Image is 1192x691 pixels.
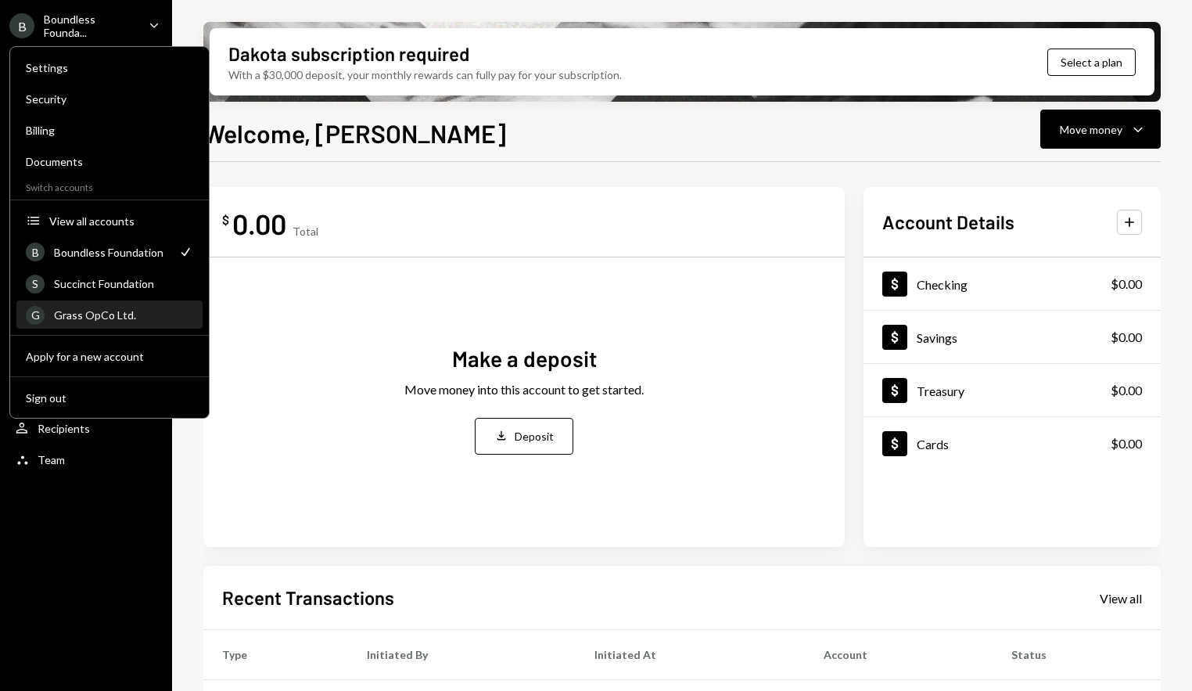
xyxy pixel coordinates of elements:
div: Move money [1060,121,1122,138]
div: View all accounts [49,214,193,228]
div: Move money into this account to get started. [404,380,644,399]
a: Recipients [9,414,163,442]
a: Team [9,445,163,473]
h2: Recent Transactions [222,585,394,610]
button: Deposit [475,418,573,455]
button: Sign out [16,384,203,412]
div: Boundless Founda... [44,13,136,39]
div: S [26,275,45,293]
div: With a $30,000 deposit, your monthly rewards can fully pay for your subscription. [228,67,622,83]
div: Security [26,92,193,106]
div: Settings [26,61,193,74]
div: Cards [917,437,949,452]
a: Savings$0.00 [863,311,1161,363]
div: $0.00 [1111,381,1142,400]
div: Make a deposit [452,344,597,374]
div: Treasury [917,383,964,398]
a: Security [16,85,203,113]
div: Checking [917,277,968,292]
h2: Account Details [882,209,1014,235]
div: Apply for a new account [26,350,193,363]
a: Treasury$0.00 [863,364,1161,416]
div: Recipients [38,422,90,435]
div: View all [1100,591,1142,606]
div: Switch accounts [10,178,209,193]
a: Documents [16,147,203,175]
a: View all [1100,589,1142,606]
div: Grass OpCo Ltd. [54,308,193,322]
a: Settings [16,53,203,81]
div: Documents [26,155,193,168]
div: B [9,13,34,38]
th: Account [805,630,993,680]
a: SSuccinct Foundation [16,269,203,297]
a: Cards$0.00 [863,417,1161,470]
a: GGrass OpCo Ltd. [16,301,203,329]
div: Sign out [26,391,193,405]
a: Billing [16,116,203,144]
div: Billing [26,124,193,137]
div: $0.00 [1111,328,1142,347]
div: $0.00 [1111,275,1142,293]
th: Status [993,630,1161,680]
div: $ [222,212,229,228]
div: B [26,243,45,261]
div: 0.00 [232,206,286,241]
div: Succinct Foundation [54,277,193,290]
th: Type [203,630,348,680]
h1: Welcome, [PERSON_NAME] [203,117,506,149]
div: Boundless Foundation [54,246,168,259]
th: Initiated By [348,630,576,680]
button: Move money [1040,110,1161,149]
div: Savings [917,330,957,345]
th: Initiated At [576,630,805,680]
button: View all accounts [16,207,203,236]
div: $0.00 [1111,434,1142,453]
button: Select a plan [1047,49,1136,76]
div: Deposit [515,428,554,444]
div: Total [293,225,318,238]
a: Checking$0.00 [863,257,1161,310]
div: Team [38,453,65,466]
button: Apply for a new account [16,343,203,371]
div: G [26,306,45,325]
div: Dakota subscription required [228,41,469,67]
